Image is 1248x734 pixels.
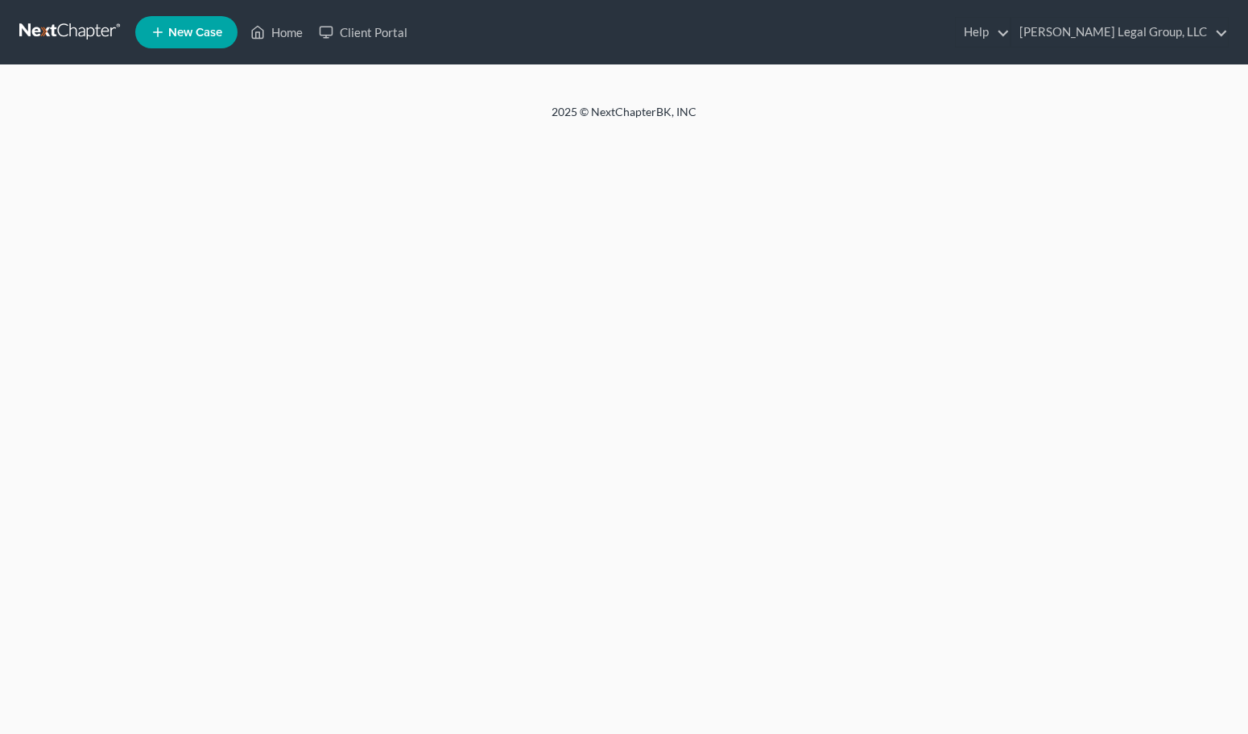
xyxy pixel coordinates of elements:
div: 2025 © NextChapterBK, INC [165,104,1083,133]
new-legal-case-button: New Case [135,16,238,48]
a: Client Portal [311,18,415,47]
a: Help [956,18,1010,47]
a: [PERSON_NAME] Legal Group, LLC [1011,18,1228,47]
a: Home [242,18,311,47]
